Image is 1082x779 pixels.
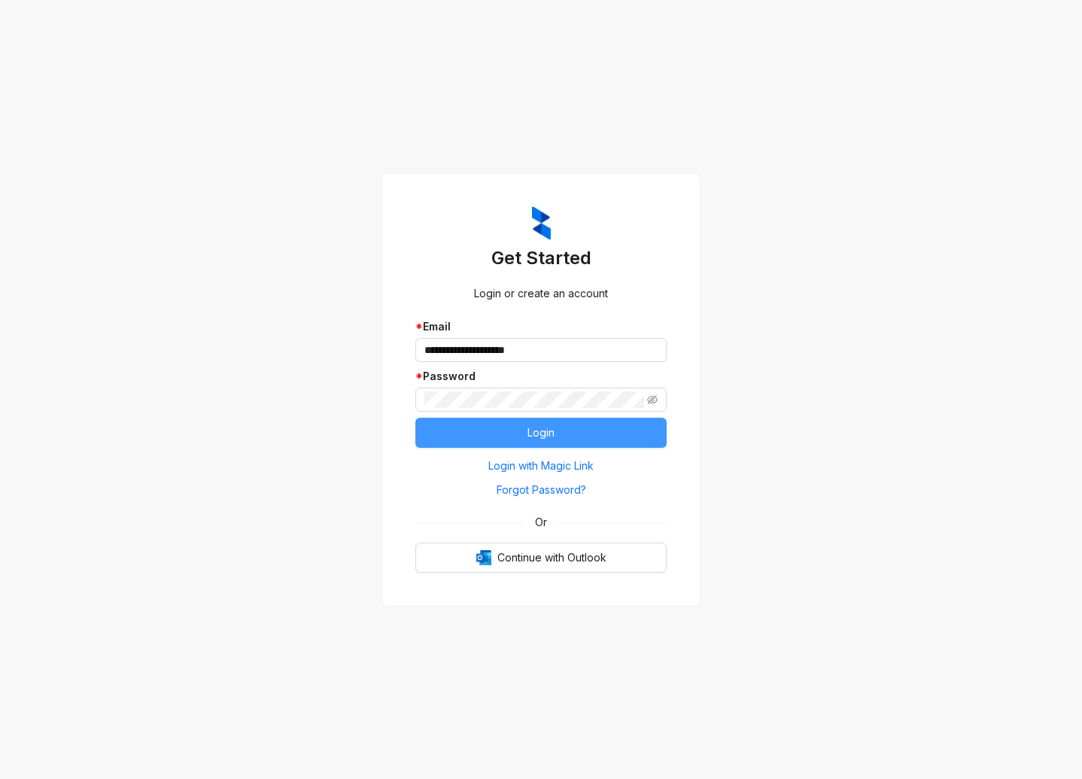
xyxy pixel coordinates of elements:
button: OutlookContinue with Outlook [415,543,667,573]
span: eye-invisible [647,394,658,405]
div: Login or create an account [415,285,667,302]
span: Login with Magic Link [488,458,594,474]
h3: Get Started [415,246,667,270]
button: Login with Magic Link [415,454,667,478]
div: Email [415,318,667,335]
span: Or [524,514,558,531]
img: Outlook [476,550,491,565]
span: Continue with Outlook [497,549,606,566]
span: Login [527,424,555,441]
button: Forgot Password? [415,478,667,502]
button: Login [415,418,667,448]
span: Forgot Password? [497,482,586,498]
img: ZumaIcon [532,206,551,241]
div: Password [415,368,667,385]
